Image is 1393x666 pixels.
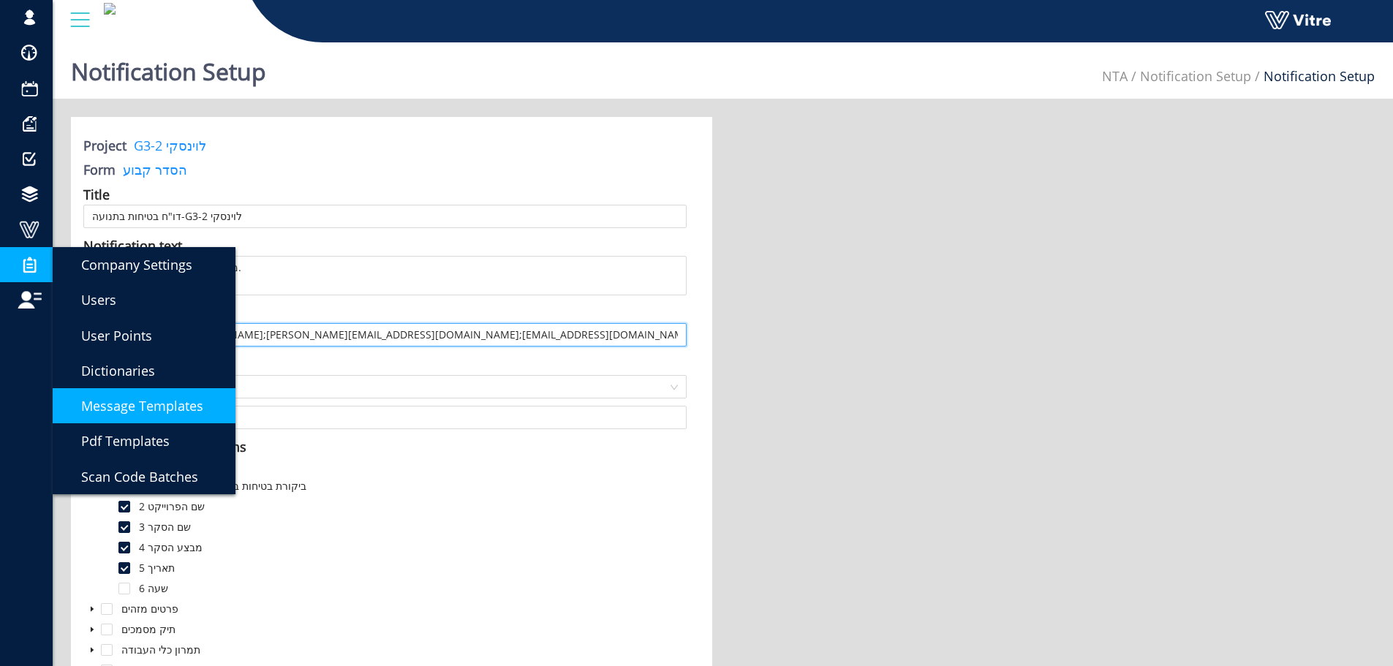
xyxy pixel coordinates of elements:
[83,205,687,228] input: Title
[64,362,155,379] span: Dictionaries
[71,37,266,99] h1: Notification Setup
[118,621,178,638] span: תיק מסמכים
[139,561,175,575] span: 5 תאריך
[1251,66,1375,86] li: Notification Setup
[83,135,127,156] label: Project
[136,498,208,515] span: 2 שם הפרוייקט
[136,518,194,536] span: 3 שם הסקר
[118,600,181,618] span: פרטים מזהים
[88,626,96,633] span: caret-down
[53,459,235,494] a: Scan Code Batches
[1102,67,1128,85] a: NTA
[88,646,96,654] span: caret-down
[83,256,687,295] textarea: מצ"ב דו"ח בטיחות בתנועה לעיונך.
[83,323,687,347] input: Email
[121,622,175,636] span: תיק מסמכים
[53,353,235,388] a: Dictionaries
[139,520,191,534] span: 3 שם הסקר
[53,423,235,458] a: Pdf Templates
[83,235,182,256] div: Notification text
[121,602,178,616] span: פרטים מזהים
[136,580,171,597] span: 6 שעה
[64,291,116,309] span: Users
[53,247,235,282] a: Company Settings
[64,468,198,485] span: Scan Code Batches
[121,643,200,656] span: תמרון כלי העבודה
[139,499,205,513] span: 2 שם הפרוייקט
[136,559,178,577] span: 5 תאריך
[1140,67,1251,85] a: Notification Setup
[116,161,187,178] a: הסדר קבוע
[53,282,235,317] a: Users
[88,605,96,613] span: caret-down
[64,256,192,273] span: Company Settings
[64,432,170,450] span: Pdf Templates
[136,539,205,556] span: 4 מבצע הסקר
[53,388,235,423] a: Message Templates
[139,540,203,554] span: 4 מבצע הסקר
[64,327,152,344] span: User Points
[53,318,235,353] a: User Points
[127,137,206,154] a: G3-2 לוינסקי
[83,184,110,205] div: Title
[118,641,203,659] span: תמרון כלי העבודה
[104,3,116,15] img: 1f4ec9d3-0ef0-4650-a315-4b2c82488fb6.png
[92,376,678,398] span: From setup
[83,159,116,180] label: Form
[139,581,168,595] span: 6 שעה
[83,406,687,429] input: Phone
[64,397,203,415] span: Message Templates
